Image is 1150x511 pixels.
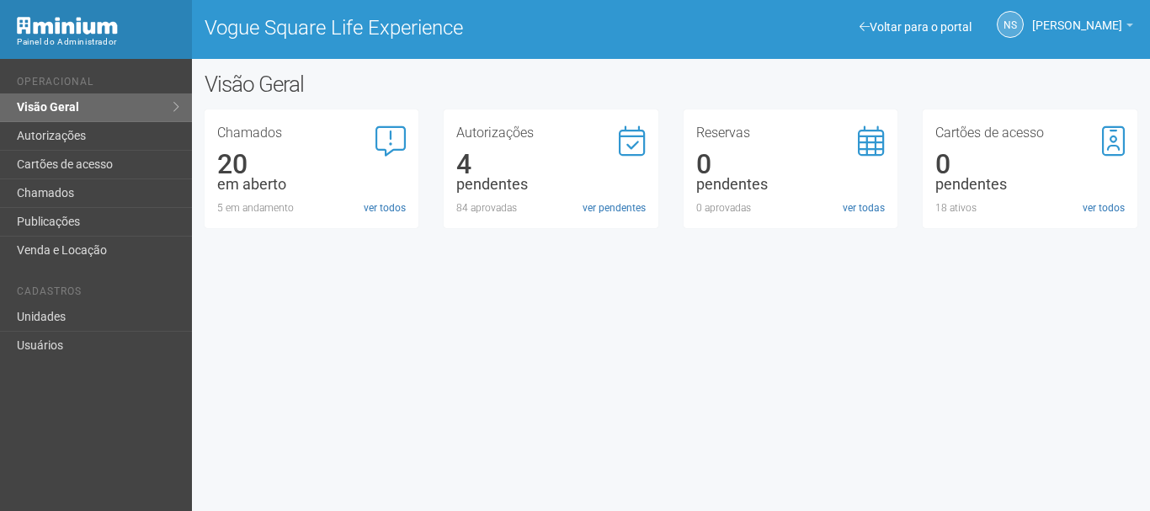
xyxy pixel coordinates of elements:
[456,157,646,172] div: 4
[1032,3,1122,32] span: Nicolle Silva
[217,157,407,172] div: 20
[217,200,407,216] div: 5 em andamento
[583,200,646,216] a: ver pendentes
[17,35,179,50] div: Painel do Administrador
[205,72,578,97] h2: Visão Geral
[843,200,885,216] a: ver todas
[696,177,886,192] div: pendentes
[456,126,646,140] h3: Autorizações
[1083,200,1125,216] a: ver todos
[17,285,179,303] li: Cadastros
[696,157,886,172] div: 0
[997,11,1024,38] a: NS
[456,200,646,216] div: 84 aprovadas
[217,126,407,140] h3: Chamados
[364,200,406,216] a: ver todos
[456,177,646,192] div: pendentes
[17,76,179,93] li: Operacional
[935,177,1125,192] div: pendentes
[205,17,658,39] h1: Vogue Square Life Experience
[17,17,118,35] img: Minium
[935,126,1125,140] h3: Cartões de acesso
[217,177,407,192] div: em aberto
[860,20,972,34] a: Voltar para o portal
[696,200,886,216] div: 0 aprovadas
[1032,21,1133,35] a: [PERSON_NAME]
[696,126,886,140] h3: Reservas
[935,200,1125,216] div: 18 ativos
[935,157,1125,172] div: 0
